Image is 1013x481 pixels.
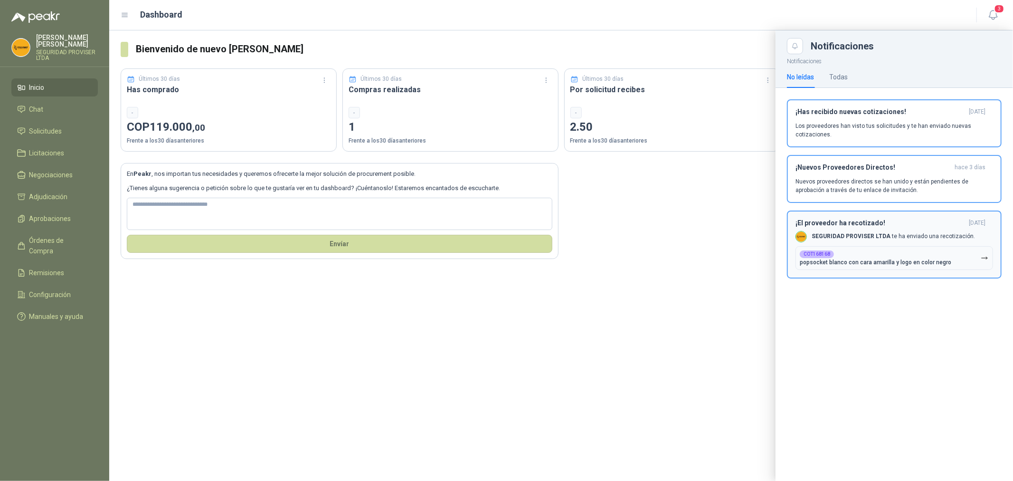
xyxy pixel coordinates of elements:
span: hace 3 días [955,164,985,172]
b: SEGURIDAD PROVISER LTDA [812,233,890,240]
img: Logo peakr [11,11,60,23]
span: Órdenes de Compra [29,235,89,256]
a: Adjudicación [11,188,98,206]
span: Chat [29,104,44,115]
span: Adjudicación [29,192,68,202]
span: [DATE] [969,108,985,116]
img: Company Logo [12,38,30,57]
span: Remisiones [29,268,65,278]
button: ¡Has recibido nuevas cotizaciones![DATE] Los proveedores han visto tus solicitudes y te han envia... [787,99,1002,147]
span: Aprobaciones [29,213,71,224]
a: Manuales y ayuda [11,308,98,326]
a: Licitaciones [11,144,98,162]
a: Órdenes de Compra [11,231,98,260]
p: popsocket blanco con cara amarilla y logo en color negro [800,259,951,266]
div: No leídas [787,72,814,82]
p: SEGURIDAD PROVISER LTDA [36,49,98,61]
button: COT168168popsocket blanco con cara amarilla y logo en color negro [795,246,993,270]
span: Configuración [29,289,71,300]
span: [DATE] [969,219,985,227]
div: Notificaciones [811,41,1002,51]
a: Inicio [11,78,98,96]
button: ¡El proveedor ha recotizado![DATE] Company LogoSEGURIDAD PROVISER LTDA te ha enviado una recotiza... [787,211,1002,279]
p: [PERSON_NAME] [PERSON_NAME] [36,34,98,48]
a: Remisiones [11,264,98,282]
span: Licitaciones [29,148,65,158]
span: 3 [994,4,1004,13]
b: COT168168 [804,252,830,257]
span: Inicio [29,82,45,93]
p: te ha enviado una recotización. [812,232,975,240]
button: ¡Nuevos Proveedores Directos!hace 3 días Nuevos proveedores directos se han unido y están pendien... [787,155,1002,203]
h3: ¡Nuevos Proveedores Directos! [795,164,951,172]
button: Close [787,38,803,54]
img: Company Logo [796,231,806,242]
h3: ¡Has recibido nuevas cotizaciones! [795,108,965,116]
a: Configuración [11,286,98,304]
a: Solicitudes [11,122,98,140]
h3: ¡El proveedor ha recotizado! [795,219,965,227]
a: Negociaciones [11,166,98,184]
a: Chat [11,100,98,118]
p: Notificaciones [776,54,1013,66]
span: Solicitudes [29,126,62,136]
p: Los proveedores han visto tus solicitudes y te han enviado nuevas cotizaciones. [795,122,993,139]
span: Negociaciones [29,170,73,180]
span: Manuales y ayuda [29,311,84,322]
a: Aprobaciones [11,210,98,228]
p: Nuevos proveedores directos se han unido y están pendientes de aprobación a través de tu enlace d... [795,177,993,194]
button: 3 [985,7,1002,24]
h1: Dashboard [141,8,183,21]
div: Todas [829,72,848,82]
